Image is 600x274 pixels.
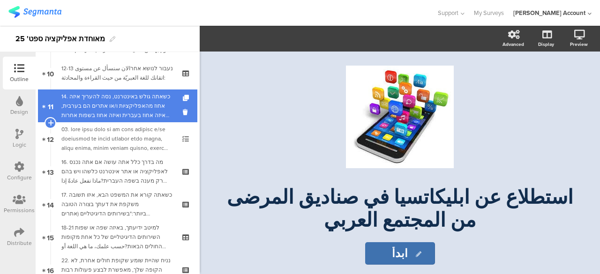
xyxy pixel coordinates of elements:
i: Delete [183,108,191,117]
div: 17. כשאתה קורא את המשפט הבא, איזו תשובה משקפת את דעתך בצורה הטובה ביותר:"בשירותים הדיגיטליים (אתר... [61,190,173,218]
a: 15 18-21 למיטב ידיעתך, באיזה שפה או שפות השירותים הדיגיטליים של כל אחת מקופות החולים הבאות?حسب عل... [38,221,197,253]
div: מאוחדת אפליקציה ספט' 25 [15,31,105,46]
div: Permissions [4,206,35,215]
span: 11 [48,101,53,111]
div: [PERSON_NAME] Account [513,8,585,17]
span: 14 [47,199,54,209]
a: 13 16. מה בדרך כלל אתה עושה אם אתה נכנס לאפליקציה או אתר אינטרנט כלשהו ויש בהם רק מענה בשפה העברי... [38,155,197,188]
span: Support [438,8,458,17]
p: استطلاع عن ابليكاتسيا في صناديق المرضى من المجتمع العربي [226,185,573,231]
input: Start [365,242,435,265]
div: Design [10,108,28,116]
a: 10 12-13 נעבור לנושא אחרالان سنسأل عن مستوى اتقانك للغة العبريّة من حيث القراءة والمحادثة: [38,57,197,89]
div: Advanced [502,41,524,48]
a: 11 14. כשאתה גולש באינטרנט, נסה להעריך איזה אחוז מהאפליקציות ו/או אתרים הם בערבית, איזה אחוז בעבר... [38,89,197,122]
div: 12-13 נעבור לנושא אחרالان سنسأل عن مستوى اتقانك للغة العبريّة من حيث القراءة والمحادثة: [61,64,173,82]
div: Logic [13,141,26,149]
div: Distribute [7,239,32,247]
img: segmanta logo [8,6,61,18]
a: 12 03. lore ipsu dolo si am cons adipisc e/se doeiusmod te incid utlabor etdo magna, aliqu enima,... [38,122,197,155]
div: Configure [7,173,32,182]
div: 15. וכעת נשאל אותך רק על אתרי אינטרנט ו/או אפליקציות של חברות מסחריות כגון בנקים, חברות ביטוח, חב... [61,125,173,153]
div: Preview [570,41,588,48]
span: 15 [47,232,54,242]
div: Display [538,41,554,48]
div: 18-21 למיטב ידיעתך, באיזה שפה או שפות השירותים הדיגיטליים של כל אחת מקופות החולים הבאות?حسب علمك،... [61,223,173,251]
span: 10 [47,68,54,78]
div: 14. כשאתה גולש באינטרנט, נסה להעריך איזה אחוז מהאפליקציות ו/או אתרים הם בערבית, איזה אחוז בעברית ... [61,92,173,120]
div: 16. מה בדרך כלל אתה עושה אם אתה נכנס לאפליקציה או אתר אינטרנט כלשהו ויש בהם רק מענה בשפה העברית?م... [61,157,173,185]
span: 12 [47,133,54,144]
div: Outline [10,75,29,83]
i: Duplicate [183,95,191,101]
a: 14 17. כשאתה קורא את המשפט הבא, איזו תשובה משקפת את דעתך בצורה הטובה ביותר:"בשירותים הדיגיטליים (... [38,188,197,221]
span: 13 [47,166,54,177]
